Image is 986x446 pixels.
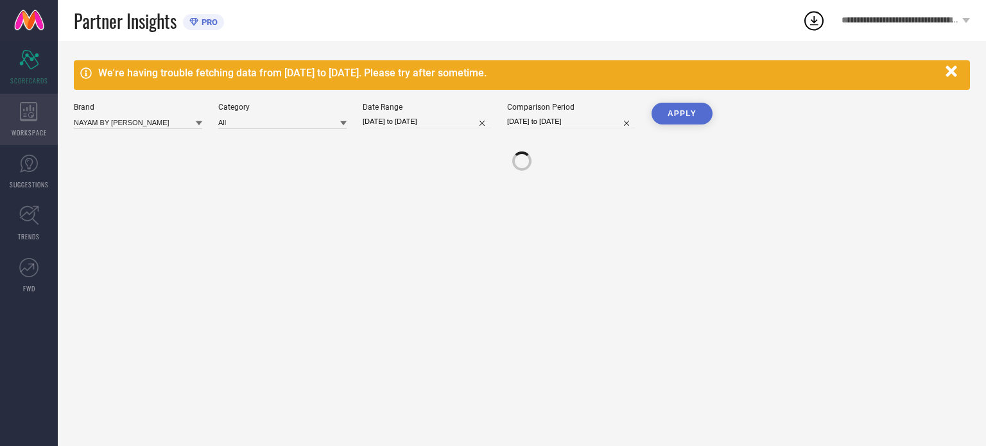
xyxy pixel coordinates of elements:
input: Select comparison period [507,115,636,128]
span: SCORECARDS [10,76,48,85]
div: Date Range [363,103,491,112]
span: Partner Insights [74,8,177,34]
span: TRENDS [18,232,40,241]
button: APPLY [652,103,713,124]
input: Select date range [363,115,491,128]
div: We're having trouble fetching data from [DATE] to [DATE]. Please try after sometime. [98,67,939,79]
div: Category [218,103,347,112]
span: SUGGESTIONS [10,180,49,189]
div: Comparison Period [507,103,636,112]
div: Open download list [802,9,826,32]
span: PRO [198,17,218,27]
span: WORKSPACE [12,128,47,137]
span: FWD [23,284,35,293]
div: Brand [74,103,202,112]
